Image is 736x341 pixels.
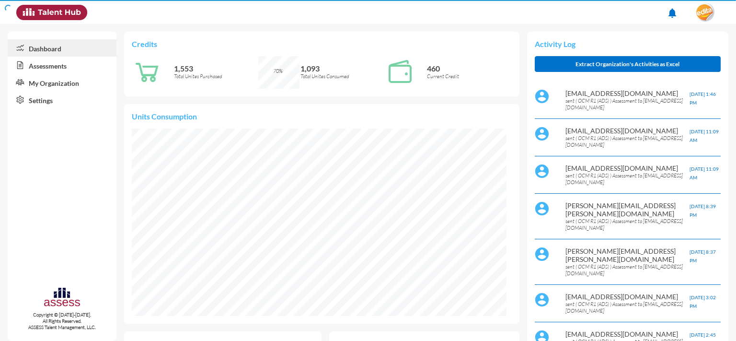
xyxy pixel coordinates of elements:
span: 70% [273,68,283,74]
span: [DATE] 11:09 AM [690,166,719,180]
a: Dashboard [8,39,116,57]
img: default%20profile%20image.svg [535,293,549,307]
p: [EMAIL_ADDRESS][DOMAIN_NAME] [565,164,690,172]
img: default%20profile%20image.svg [535,247,549,261]
img: assesscompany-logo.png [43,286,81,310]
p: 1,553 [174,64,258,73]
img: default%20profile%20image.svg [535,164,549,178]
img: default%20profile%20image.svg [535,89,549,104]
p: [EMAIL_ADDRESS][DOMAIN_NAME] [565,89,690,97]
p: sent ( OCM R1 (ADS) ) Assessment to [EMAIL_ADDRESS][DOMAIN_NAME] [565,263,690,277]
span: [DATE] 8:37 PM [690,249,716,263]
span: [DATE] 1:46 PM [690,91,716,106]
p: sent ( OCM R1 (ADS) ) Assessment to [EMAIL_ADDRESS][DOMAIN_NAME] [565,97,690,111]
p: 460 [427,64,511,73]
p: Total Unites Purchased [174,73,258,80]
p: 1,093 [300,64,385,73]
span: [DATE] 8:39 PM [690,203,716,218]
img: default%20profile%20image.svg [535,127,549,141]
p: sent ( OCM R1 (ADS) ) Assessment to [EMAIL_ADDRESS][DOMAIN_NAME] [565,218,690,231]
span: [DATE] 11:09 AM [690,129,719,143]
p: [EMAIL_ADDRESS][DOMAIN_NAME] [565,127,690,135]
p: Units Consumption [132,112,512,121]
p: sent ( OCM R1 (ADS) ) Assessment to [EMAIL_ADDRESS][DOMAIN_NAME] [565,135,690,148]
p: Total Unites Consumed [300,73,385,80]
p: Copyright © [DATE]-[DATE]. All Rights Reserved. ASSESS Talent Management, LLC. [8,312,116,330]
button: Extract Organization's Activities as Excel [535,56,721,72]
mat-icon: notifications [667,7,678,19]
img: default%20profile%20image.svg [535,201,549,216]
a: My Organization [8,74,116,91]
span: [DATE] 3:02 PM [690,294,716,309]
p: [PERSON_NAME][EMAIL_ADDRESS][PERSON_NAME][DOMAIN_NAME] [565,247,690,263]
p: sent ( OCM R1 (ADS) ) Assessment to [EMAIL_ADDRESS][DOMAIN_NAME] [565,301,690,314]
a: Settings [8,91,116,108]
p: Activity Log [535,39,721,48]
p: [EMAIL_ADDRESS][DOMAIN_NAME] [565,293,690,301]
p: sent ( OCM R1 (ADS) ) Assessment to [EMAIL_ADDRESS][DOMAIN_NAME] [565,172,690,186]
a: Assessments [8,57,116,74]
p: Credits [132,39,512,48]
p: Current Credit [427,73,511,80]
p: [EMAIL_ADDRESS][DOMAIN_NAME] [565,330,690,338]
p: [PERSON_NAME][EMAIL_ADDRESS][PERSON_NAME][DOMAIN_NAME] [565,201,690,218]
